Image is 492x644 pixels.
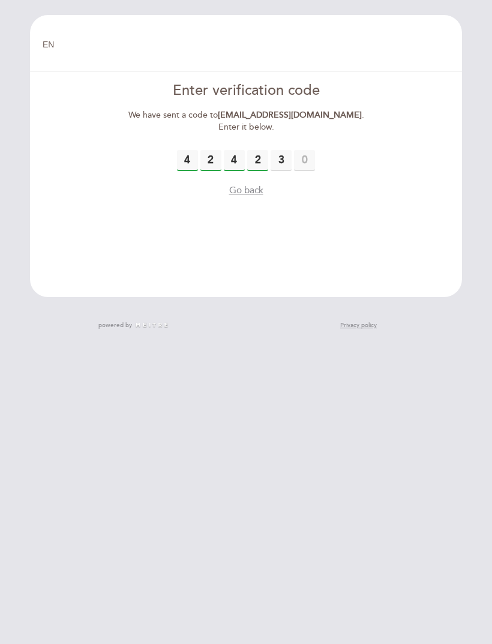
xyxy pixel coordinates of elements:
[247,150,268,171] input: 0
[117,109,374,133] div: We have sent a code to . Enter it below.
[177,150,198,171] input: 0
[135,322,169,328] img: MEITRE
[294,150,315,171] input: 0
[229,184,263,197] button: Go back
[117,80,374,101] div: Enter verification code
[218,110,362,120] strong: [EMAIL_ADDRESS][DOMAIN_NAME]
[224,150,245,171] input: 0
[98,321,132,330] span: powered by
[200,150,221,171] input: 0
[98,321,169,330] a: powered by
[271,150,292,171] input: 0
[340,321,377,330] a: Privacy policy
